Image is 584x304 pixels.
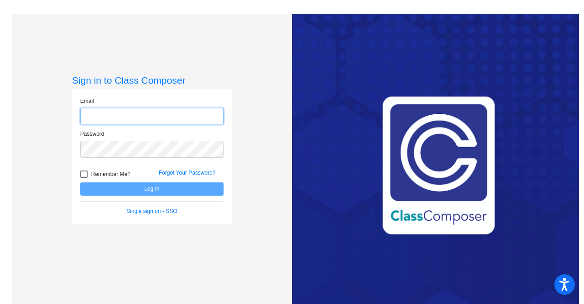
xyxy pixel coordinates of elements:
[91,169,130,180] span: Remember Me?
[80,97,94,105] label: Email
[159,170,216,176] a: Forgot Your Password?
[126,208,177,214] a: Single sign on - SSO
[72,75,232,86] h3: Sign in to Class Composer
[80,182,224,196] button: Log In
[80,130,104,138] label: Password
